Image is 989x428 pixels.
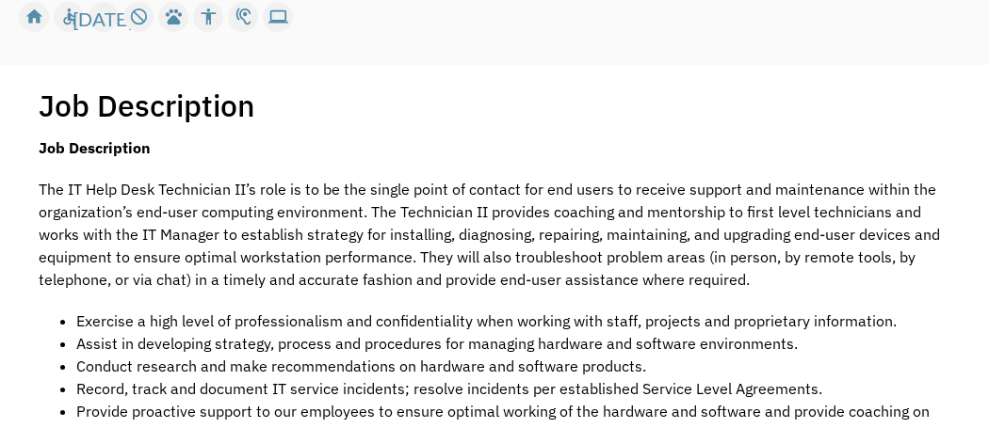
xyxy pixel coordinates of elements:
div: accessible [59,3,79,31]
div: accessibility [199,3,219,31]
p: The IT Help Desk Technician II’s role is to be the single point of contact for end users to recei... [39,178,950,291]
div: [DATE] [73,3,134,31]
div: computer [268,3,288,31]
li: Assist in developing strategy, process and procedures for managing hardware and software environm... [76,332,950,355]
li: Record, track and document IT service incidents; resolve incidents per established Service Level ... [76,377,950,400]
li: Exercise a high level of professionalism and confidentiality when working with staff, projects an... [76,309,950,332]
div: pets [164,3,184,31]
div: not_interested [129,3,149,31]
h1: Job Description [39,87,255,124]
div: hearing [234,3,253,31]
div: home [24,3,44,31]
li: Conduct research and make recommendations on hardware and software products. [76,355,950,377]
strong: Job Description [39,138,151,157]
